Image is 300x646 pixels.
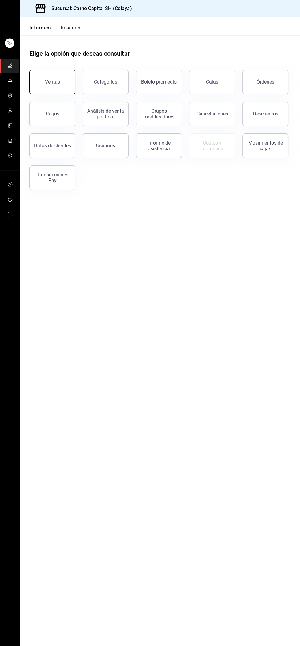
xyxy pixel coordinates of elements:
[29,165,75,190] button: Transacciones Pay
[136,102,182,126] button: Grupos modificadores
[83,102,129,126] button: Análisis de venta por hora
[189,133,235,158] button: Contrata inventarios para ver este informe
[141,79,177,85] font: Boleto promedio
[61,25,82,31] font: Resumen
[248,140,283,152] font: Movimientos de cajas
[136,133,182,158] button: Informe de asistencia
[206,79,218,85] font: Cajas
[7,16,12,21] button: cajón abierto
[29,102,75,126] button: Pagos
[136,70,182,94] button: Boleto promedio
[87,108,124,120] font: Análisis de venta por hora
[29,25,51,31] font: Informes
[242,70,288,94] button: Órdenes
[201,140,223,152] font: Costos y márgenes
[189,102,235,126] button: Cancelaciones
[46,111,59,117] font: Pagos
[144,108,174,120] font: Grupos modificadores
[242,133,288,158] button: Movimientos de cajas
[257,79,274,85] font: Órdenes
[83,70,129,94] button: Categorías
[45,79,60,85] font: Ventas
[189,70,235,94] button: Cajas
[96,143,115,148] font: Usuarios
[29,50,130,57] font: Elige la opción que deseas consultar
[197,111,228,117] font: Cancelaciones
[242,102,288,126] button: Descuentos
[94,79,117,85] font: Categorías
[34,143,71,148] font: Datos de clientes
[29,24,82,35] div: pestañas de navegación
[253,111,278,117] font: Descuentos
[51,6,132,11] font: Sucursal: Carne Capital SH (Celaya)
[29,133,75,158] button: Datos de clientes
[29,70,75,94] button: Ventas
[83,133,129,158] button: Usuarios
[147,140,171,152] font: Informe de asistencia
[37,172,68,183] font: Transacciones Pay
